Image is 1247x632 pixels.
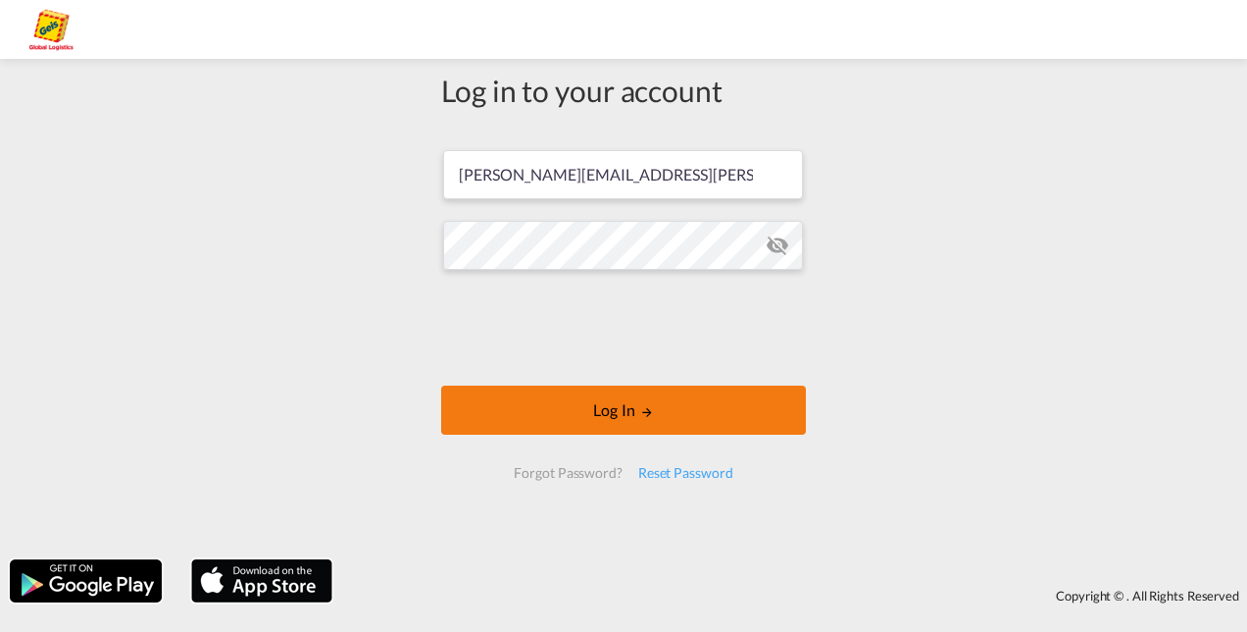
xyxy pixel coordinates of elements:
[474,290,773,366] iframe: reCAPTCHA
[630,455,741,491] div: Reset Password
[189,557,334,605] img: apple.png
[441,386,806,435] button: LOGIN
[506,455,629,491] div: Forgot Password?
[29,8,74,52] img: a2a4a140666c11eeab5485e577415959.png
[342,579,1247,612] div: Copyright © . All Rights Reserved
[766,234,789,257] md-icon: icon-eye-off
[441,70,806,111] div: Log in to your account
[8,557,164,605] img: google.png
[443,150,803,199] input: Enter email/phone number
